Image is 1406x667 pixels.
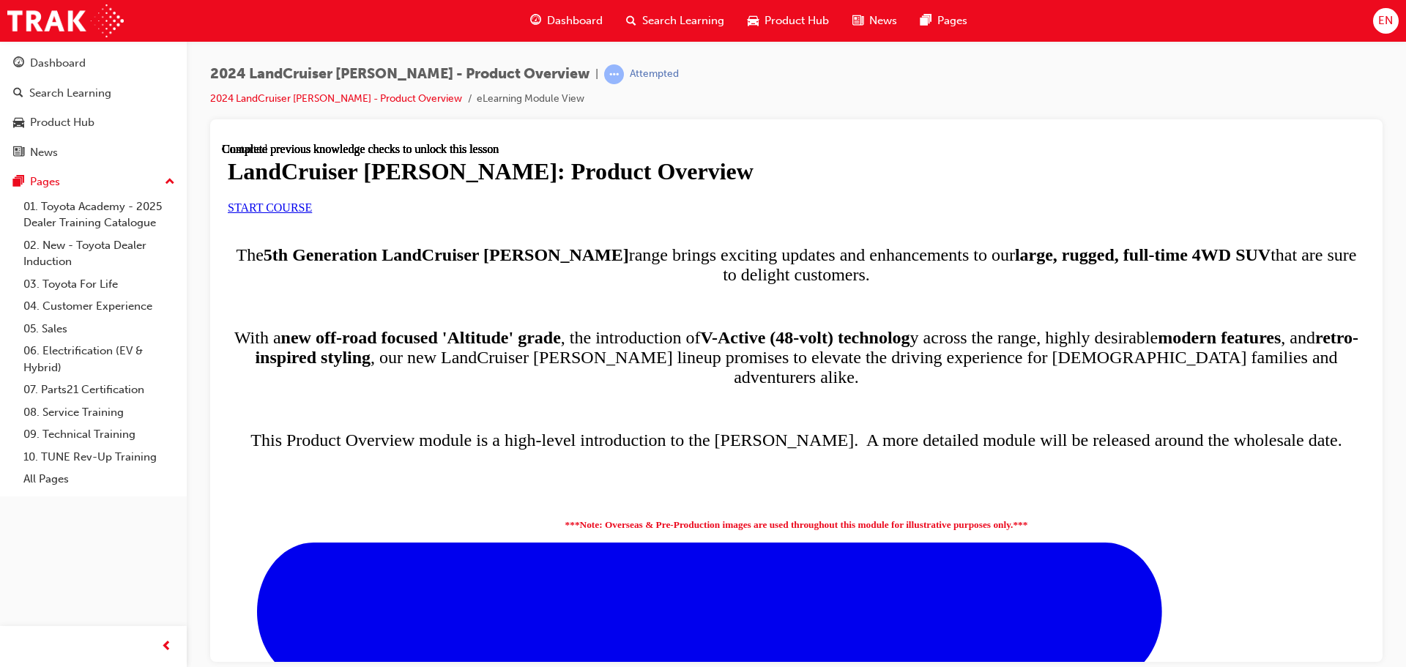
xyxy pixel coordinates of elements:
[736,6,841,36] a: car-iconProduct Hub
[530,12,541,30] span: guage-icon
[595,66,598,83] span: |
[604,64,624,84] span: learningRecordVerb_ATTEMPT-icon
[6,109,181,136] a: Product Hub
[6,59,90,71] a: START COURSE
[210,66,589,83] span: 2024 LandCruiser [PERSON_NAME] - Product Overview
[841,6,909,36] a: news-iconNews
[6,80,181,107] a: Search Learning
[6,15,1143,42] h1: LandCruiser [PERSON_NAME]: Product Overview
[18,468,181,491] a: All Pages
[614,6,736,36] a: search-iconSearch Learning
[18,273,181,296] a: 03. Toyota For Life
[13,116,24,130] span: car-icon
[7,4,124,37] img: Trak
[6,47,181,168] button: DashboardSearch LearningProduct HubNews
[165,173,175,192] span: up-icon
[30,174,60,190] div: Pages
[936,185,1059,204] strong: modern features
[6,168,181,195] button: Pages
[1373,8,1399,34] button: EN
[18,234,181,273] a: 02. New - Toyota Dealer Induction
[18,423,181,446] a: 09. Technical Training
[30,144,58,161] div: News
[12,185,1137,244] span: With a , the introduction of y across the range, highly desirable , and , our new LandCruiser [PE...
[478,185,688,204] strong: V-Active (48-volt) technolog
[343,376,806,387] strong: ***Note: Overseas & Pre-Production images are used throughout this module for illustrative purpos...
[18,379,181,401] a: 07. Parts21 Certification
[29,288,1120,307] span: This Product Overview module is a high-level introduction to the [PERSON_NAME]. A more detailed m...
[18,295,181,318] a: 04. Customer Experience
[6,50,181,77] a: Dashboard
[18,401,181,424] a: 08. Service Training
[18,446,181,469] a: 10. TUNE Rev-Up Training
[630,67,679,81] div: Attempted
[33,185,1137,224] strong: retro-inspired styling
[13,87,23,100] span: search-icon
[547,12,603,29] span: Dashboard
[30,55,86,72] div: Dashboard
[518,6,614,36] a: guage-iconDashboard
[15,103,1135,141] span: The range brings exciting updates and enhancements to our that are sure to delight customers.
[161,638,172,656] span: prev-icon
[748,12,759,30] span: car-icon
[793,103,1049,122] strong: large, rugged, full-time 4WD SUV
[13,146,24,160] span: news-icon
[477,91,584,108] li: eLearning Module View
[18,340,181,379] a: 06. Electrification (EV & Hybrid)
[6,139,181,166] a: News
[765,12,829,29] span: Product Hub
[42,103,407,122] strong: 5th Generation LandCruiser [PERSON_NAME]
[29,85,111,102] div: Search Learning
[642,12,724,29] span: Search Learning
[920,12,931,30] span: pages-icon
[18,195,181,234] a: 01. Toyota Academy - 2025 Dealer Training Catalogue
[18,318,181,340] a: 05. Sales
[59,185,339,204] strong: new off-road focused 'Altitude' grade
[852,12,863,30] span: news-icon
[210,92,462,105] a: 2024 LandCruiser [PERSON_NAME] - Product Overview
[1378,12,1393,29] span: EN
[13,57,24,70] span: guage-icon
[13,176,24,189] span: pages-icon
[869,12,897,29] span: News
[909,6,979,36] a: pages-iconPages
[937,12,967,29] span: Pages
[626,12,636,30] span: search-icon
[30,114,94,131] div: Product Hub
